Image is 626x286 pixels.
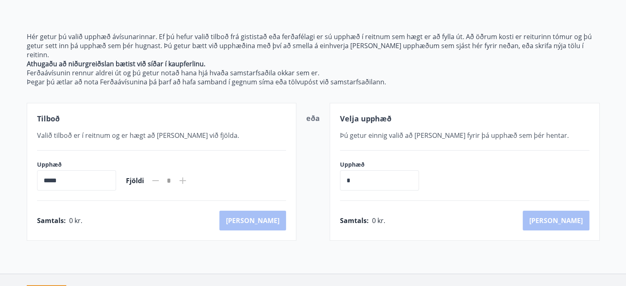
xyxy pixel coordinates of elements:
span: Valið tilboð er í reitnum og er hægt að [PERSON_NAME] við fjölda. [37,131,239,140]
span: 0 kr. [69,216,82,225]
strong: Athugaðu að niðurgreiðslan bætist við síðar í kaupferlinu. [27,59,205,68]
span: Tilboð [37,114,60,123]
span: Samtals : [340,216,369,225]
span: Samtals : [37,216,66,225]
span: Velja upphæð [340,114,391,123]
span: 0 kr. [372,216,385,225]
p: Ferðaávísunin rennur aldrei út og þú getur notað hana hjá hvaða samstarfsaðila okkar sem er. [27,68,600,77]
span: Þú getur einnig valið að [PERSON_NAME] fyrir þá upphæð sem þér hentar. [340,131,569,140]
p: Þegar þú ætlar að nota Ferðaávísunina þá þarf að hafa samband í gegnum síma eða tölvupóst við sam... [27,77,600,86]
label: Upphæð [340,160,427,169]
label: Upphæð [37,160,116,169]
span: Fjöldi [126,176,144,185]
p: Hér getur þú valið upphæð ávísunarinnar. Ef þú hefur valið tilboð frá gististað eða ferðafélagi e... [27,32,600,59]
span: eða [306,113,320,123]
